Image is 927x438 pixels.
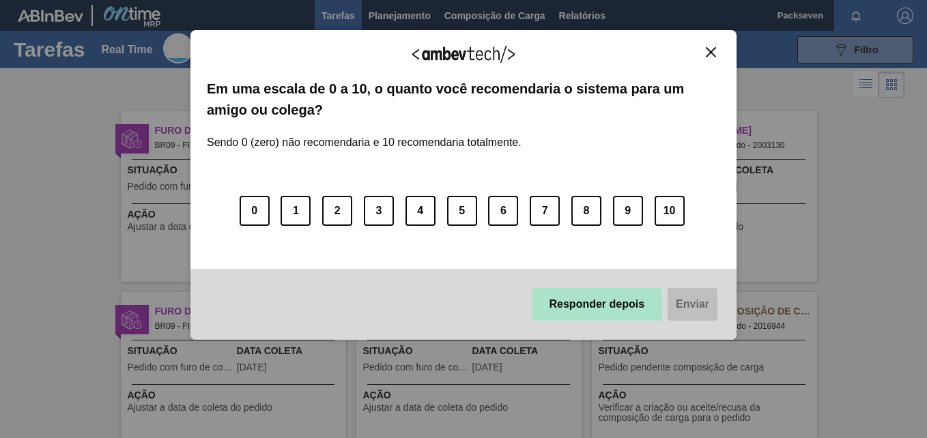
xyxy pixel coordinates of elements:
button: 3 [364,196,394,226]
button: 0 [240,196,270,226]
button: 9 [613,196,643,226]
img: Close [706,47,716,57]
button: Responder depois [532,288,663,321]
button: Close [702,46,720,58]
img: Logo Ambevtech [412,46,515,63]
button: 2 [322,196,352,226]
button: 7 [530,196,560,226]
button: 10 [655,196,685,226]
label: Em uma escala de 0 a 10, o quanto você recomendaria o sistema para um amigo ou colega? [207,78,720,120]
button: 8 [571,196,601,226]
button: 1 [281,196,311,226]
button: 4 [405,196,436,226]
button: 6 [488,196,518,226]
button: 5 [447,196,477,226]
label: Sendo 0 (zero) não recomendaria e 10 recomendaria totalmente. [207,120,522,149]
